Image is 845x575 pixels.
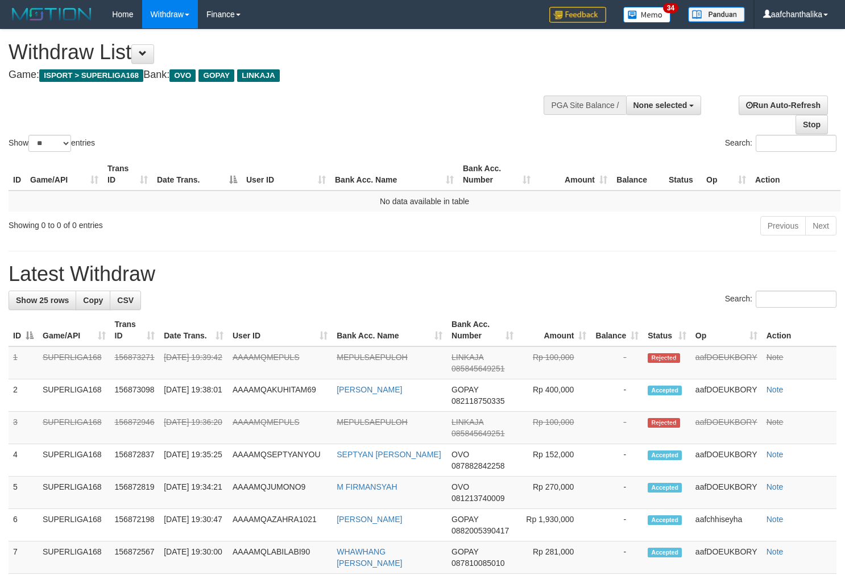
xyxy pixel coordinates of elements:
[9,346,38,379] td: 1
[767,385,784,394] a: Note
[447,314,518,346] th: Bank Acc. Number: activate to sort column ascending
[762,314,836,346] th: Action
[663,3,678,13] span: 34
[9,291,76,310] a: Show 25 rows
[452,482,469,491] span: OVO
[110,291,141,310] a: CSV
[648,450,682,460] span: Accepted
[648,483,682,493] span: Accepted
[83,296,103,305] span: Copy
[452,547,478,556] span: GOPAY
[16,296,69,305] span: Show 25 rows
[159,477,228,509] td: [DATE] 19:34:21
[337,482,397,491] a: M FIRMANSYAH
[9,41,552,64] h1: Withdraw List
[767,450,784,459] a: Note
[756,291,836,308] input: Search:
[458,158,535,191] th: Bank Acc. Number: activate to sort column ascending
[330,158,458,191] th: Bank Acc. Name: activate to sort column ascending
[159,541,228,574] td: [DATE] 19:30:00
[337,515,402,524] a: [PERSON_NAME]
[518,314,591,346] th: Amount: activate to sort column ascending
[9,6,95,23] img: MOTION_logo.png
[9,509,38,541] td: 6
[228,346,332,379] td: AAAAMQMEPULS
[228,412,332,444] td: AAAAMQMEPULS
[228,541,332,574] td: AAAAMQLABILABI90
[760,216,806,235] a: Previous
[648,386,682,395] span: Accepted
[796,115,828,134] a: Stop
[110,346,160,379] td: 156873271
[702,158,751,191] th: Op: activate to sort column ascending
[110,541,160,574] td: 156872567
[452,364,504,373] span: Copy 085845649251 to clipboard
[691,444,762,477] td: aafDOEUKBORY
[518,379,591,412] td: Rp 400,000
[452,526,509,535] span: Copy 0882005390417 to clipboard
[452,385,478,394] span: GOPAY
[337,547,402,568] a: WHAWHANG [PERSON_NAME]
[9,135,95,152] label: Show entries
[26,158,103,191] th: Game/API: activate to sort column ascending
[337,385,402,394] a: [PERSON_NAME]
[110,509,160,541] td: 156872198
[805,216,836,235] a: Next
[691,477,762,509] td: aafDOEUKBORY
[691,412,762,444] td: aafDOEUKBORY
[9,263,836,286] h1: Latest Withdraw
[452,494,504,503] span: Copy 081213740009 to clipboard
[664,158,702,191] th: Status
[38,314,110,346] th: Game/API: activate to sort column ascending
[725,135,836,152] label: Search:
[452,429,504,438] span: Copy 085845649251 to clipboard
[452,461,504,470] span: Copy 087882842258 to clipboard
[623,7,671,23] img: Button%20Memo.svg
[103,158,152,191] th: Trans ID: activate to sort column ascending
[152,158,242,191] th: Date Trans.: activate to sort column descending
[544,96,626,115] div: PGA Site Balance /
[169,69,196,82] span: OVO
[117,296,134,305] span: CSV
[38,379,110,412] td: SUPERLIGA168
[648,353,680,363] span: Rejected
[452,353,483,362] span: LINKAJA
[159,314,228,346] th: Date Trans.: activate to sort column ascending
[28,135,71,152] select: Showentries
[9,191,840,212] td: No data available in table
[39,69,143,82] span: ISPORT > SUPERLIGA168
[110,444,160,477] td: 156872837
[691,346,762,379] td: aafDOEUKBORY
[452,396,504,406] span: Copy 082118750335 to clipboard
[518,509,591,541] td: Rp 1,930,000
[110,477,160,509] td: 156872819
[337,417,407,427] a: MEPULSAEPULOH
[76,291,110,310] a: Copy
[228,379,332,412] td: AAAAMQAKUHITAM69
[242,158,330,191] th: User ID: activate to sort column ascending
[9,412,38,444] td: 3
[228,314,332,346] th: User ID: activate to sort column ascending
[739,96,828,115] a: Run Auto-Refresh
[228,444,332,477] td: AAAAMQSEPTYANYOU
[591,509,643,541] td: -
[626,96,702,115] button: None selected
[332,314,447,346] th: Bank Acc. Name: activate to sort column ascending
[198,69,234,82] span: GOPAY
[228,477,332,509] td: AAAAMQJUMONO9
[648,418,680,428] span: Rejected
[452,515,478,524] span: GOPAY
[38,412,110,444] td: SUPERLIGA168
[591,314,643,346] th: Balance: activate to sort column ascending
[159,412,228,444] td: [DATE] 19:36:20
[38,444,110,477] td: SUPERLIGA168
[691,379,762,412] td: aafDOEUKBORY
[648,515,682,525] span: Accepted
[591,477,643,509] td: -
[38,509,110,541] td: SUPERLIGA168
[9,379,38,412] td: 2
[38,346,110,379] td: SUPERLIGA168
[518,412,591,444] td: Rp 100,000
[9,215,343,231] div: Showing 0 to 0 of 0 entries
[518,346,591,379] td: Rp 100,000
